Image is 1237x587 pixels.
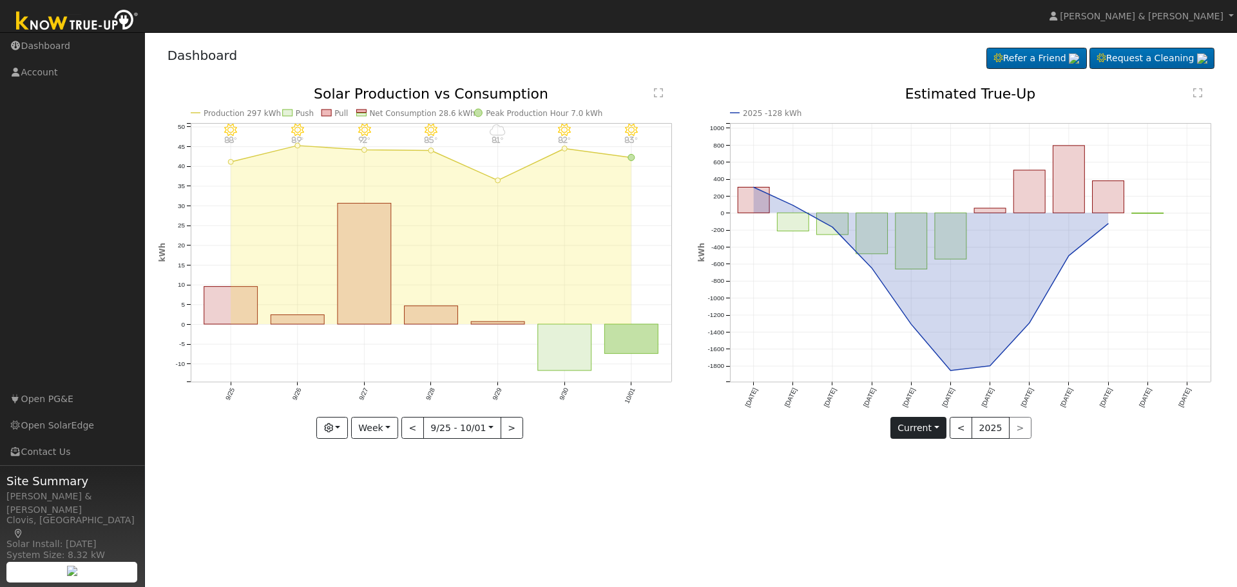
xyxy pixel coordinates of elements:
[817,213,849,235] rect: onclick=""
[697,243,706,262] text: kWh
[538,324,591,370] rect: onclick=""
[1059,387,1074,408] text: [DATE]
[558,387,570,401] text: 9/30
[862,387,877,408] text: [DATE]
[6,514,138,541] div: Clovis, [GEOGRAPHIC_DATA]
[620,137,642,144] p: 83°
[1089,48,1214,70] a: Request a Cleaning
[204,109,281,118] text: Production 297 kWh
[713,159,724,166] text: 600
[1060,11,1223,21] span: [PERSON_NAME] & [PERSON_NAME]
[224,387,236,401] text: 9/25
[369,109,475,118] text: Net Consumption 28.6 kWh
[1027,321,1032,326] circle: onclick=""
[948,368,954,373] circle: onclick=""
[777,213,809,231] rect: onclick=""
[707,363,724,370] text: -1800
[986,48,1087,70] a: Refer a Friend
[6,490,138,517] div: [PERSON_NAME] & [PERSON_NAME]
[486,137,509,144] p: 81°
[720,209,724,217] text: 0
[168,48,238,63] a: Dashboard
[1093,181,1124,213] rect: onclick=""
[1177,387,1192,408] text: [DATE]
[1197,53,1207,64] img: retrieve
[654,88,663,98] text: 
[177,222,185,229] text: 25
[425,124,437,137] i: 9/28 - MostlyClear
[177,182,185,189] text: 35
[791,203,796,208] circle: onclick=""
[1132,213,1164,214] rect: onclick=""
[491,387,503,401] text: 9/29
[558,124,571,137] i: 9/30 - Clear
[224,124,237,137] i: 9/25 - MostlyClear
[177,242,185,249] text: 20
[625,124,638,137] i: 10/01 - Clear
[6,537,138,551] div: Solar Install: [DATE]
[181,301,185,308] text: 5
[358,124,370,137] i: 9/27 - MostlyClear
[623,387,637,405] text: 10/01
[830,225,835,230] circle: onclick=""
[869,265,874,271] circle: onclick=""
[972,417,1010,439] button: 2025
[286,137,309,144] p: 89°
[495,178,500,183] circle: onclick=""
[908,322,914,327] circle: onclick=""
[271,315,324,324] rect: onclick=""
[314,86,548,102] text: Solar Production vs Consumption
[751,185,756,190] circle: onclick=""
[553,137,576,144] p: 82°
[562,146,567,151] circle: onclick=""
[1098,387,1113,408] text: [DATE]
[425,387,436,401] text: 9/28
[823,387,838,408] text: [DATE]
[743,109,801,118] text: 2025 -128 kWh
[219,137,242,144] p: 88°
[204,287,257,324] rect: onclick=""
[1193,88,1202,98] text: 
[713,142,724,149] text: 800
[1069,53,1079,64] img: retrieve
[711,244,724,251] text: -400
[294,143,300,148] circle: onclick=""
[1066,253,1071,258] circle: onclick=""
[6,472,138,490] span: Site Summary
[974,208,1006,213] rect: onclick=""
[711,260,724,267] text: -600
[334,109,348,118] text: Pull
[604,324,658,354] rect: onclick=""
[179,341,185,348] text: -5
[981,387,995,408] text: [DATE]
[13,528,24,539] a: Map
[486,109,602,118] text: Peak Production Hour 7.0 kWh
[711,278,724,285] text: -800
[228,159,233,164] circle: onclick=""
[353,137,376,144] p: 92°
[501,417,523,439] button: >
[471,322,524,324] rect: onclick=""
[291,124,304,137] i: 9/26 - MostlyClear
[175,360,185,367] text: -10
[177,143,185,150] text: 45
[707,329,724,336] text: -1400
[710,124,725,131] text: 1000
[941,387,955,408] text: [DATE]
[181,321,185,328] text: 0
[743,387,758,408] text: [DATE]
[361,148,367,153] circle: onclick=""
[628,155,635,161] circle: onclick=""
[358,387,369,401] text: 9/27
[1106,221,1111,226] circle: onclick=""
[707,294,724,302] text: -1000
[856,213,888,255] rect: onclick=""
[783,387,798,408] text: [DATE]
[423,417,501,439] button: 9/25 - 10/01
[935,213,966,260] rect: onclick=""
[6,548,138,562] div: System Size: 8.32 kW
[1138,387,1153,408] text: [DATE]
[177,282,185,289] text: 10
[338,204,391,325] rect: onclick=""
[158,243,167,262] text: kWh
